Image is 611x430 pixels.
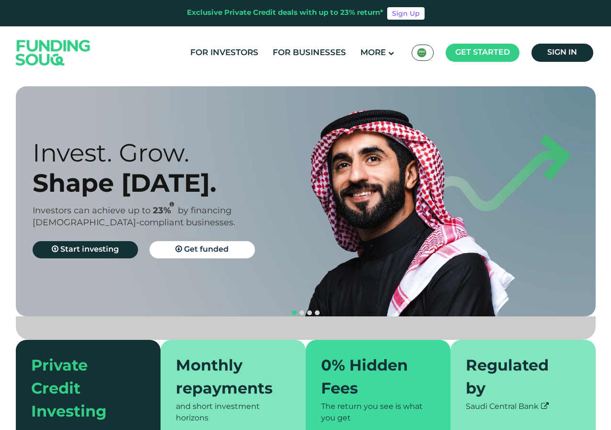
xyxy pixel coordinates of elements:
a: Start investing [33,241,138,258]
div: Invest. Grow. [33,138,323,168]
div: Exclusive Private Credit deals with up to 23% return* [187,8,383,19]
i: 23% IRR (expected) ~ 15% Net yield (expected) [170,202,174,207]
span: Get funded [184,246,229,253]
button: navigation [298,309,306,317]
span: Start investing [60,246,119,253]
div: Regulated by [466,355,569,401]
button: navigation [306,309,313,317]
button: navigation [313,309,321,317]
a: For Investors [188,45,261,61]
a: For Businesses [270,45,348,61]
a: Sign Up [387,7,425,20]
div: Saudi Central Bank [466,401,580,413]
span: Get started [455,49,510,56]
div: Private Credit Investing [31,355,134,424]
a: Get funded [150,241,255,258]
div: Monthly repayments [176,355,279,401]
span: Investors can achieve up to [33,207,150,215]
button: navigation [290,309,298,317]
span: Sign in [547,49,577,56]
img: Logo [6,29,100,77]
div: and short investment horizons [176,401,290,424]
span: by financing [DEMOGRAPHIC_DATA]-compliant businesses. [33,207,235,227]
a: Sign in [531,44,593,62]
div: 0% Hidden Fees [321,355,424,401]
span: 23% [153,207,178,215]
img: SA Flag [417,48,427,58]
div: Shape [DATE]. [33,168,323,198]
span: More [360,49,386,57]
div: The return you see is what you get [321,401,436,424]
